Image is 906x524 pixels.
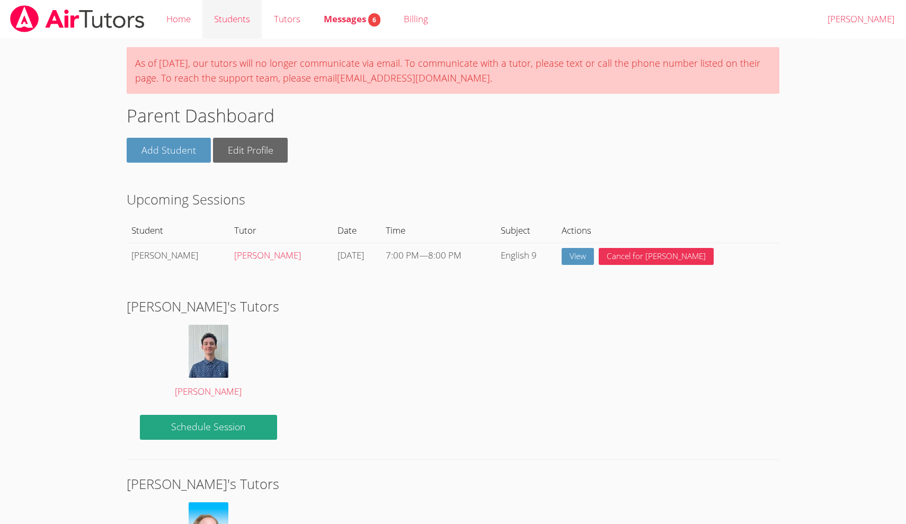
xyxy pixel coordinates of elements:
[368,13,380,26] span: 6
[496,218,557,243] th: Subject
[189,325,228,378] img: headshot_cropped_lowerRes.jpg
[127,296,779,316] h2: [PERSON_NAME]'s Tutors
[496,243,557,270] td: English 9
[562,248,594,265] a: View
[127,218,229,243] th: Student
[234,249,301,261] a: [PERSON_NAME]
[386,249,419,261] span: 7:00 PM
[127,243,229,270] td: [PERSON_NAME]
[386,248,492,263] div: —
[557,218,779,243] th: Actions
[230,218,333,243] th: Tutor
[127,138,211,163] a: Add Student
[140,415,277,440] a: Schedule Session
[333,218,381,243] th: Date
[127,189,779,209] h2: Upcoming Sessions
[381,218,496,243] th: Time
[337,248,377,263] div: [DATE]
[127,47,779,94] div: As of [DATE], our tutors will no longer communicate via email. To communicate with a tutor, pleas...
[127,102,779,129] h1: Parent Dashboard
[599,248,714,265] button: Cancel for [PERSON_NAME]
[428,249,461,261] span: 8:00 PM
[9,5,146,32] img: airtutors_banner-c4298cdbf04f3fff15de1276eac7730deb9818008684d7c2e4769d2f7ddbe033.png
[175,385,242,397] span: [PERSON_NAME]
[324,13,380,25] span: Messages
[127,474,779,494] h2: [PERSON_NAME]'s Tutors
[140,325,277,399] a: [PERSON_NAME]
[213,138,288,163] a: Edit Profile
